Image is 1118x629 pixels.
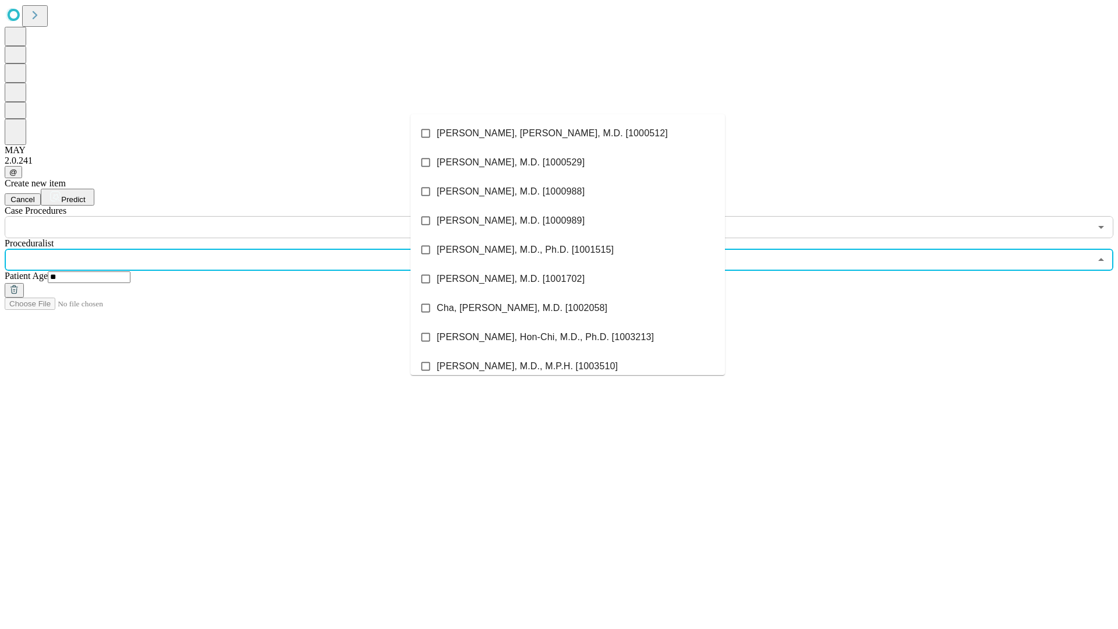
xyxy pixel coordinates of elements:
[437,301,607,315] span: Cha, [PERSON_NAME], M.D. [1002058]
[437,243,614,257] span: [PERSON_NAME], M.D., Ph.D. [1001515]
[437,156,585,169] span: [PERSON_NAME], M.D. [1000529]
[5,206,66,215] span: Scheduled Procedure
[1093,252,1109,268] button: Close
[5,145,1113,156] div: MAY
[437,272,585,286] span: [PERSON_NAME], M.D. [1001702]
[5,271,48,281] span: Patient Age
[5,193,41,206] button: Cancel
[5,238,54,248] span: Proceduralist
[61,195,85,204] span: Predict
[10,195,35,204] span: Cancel
[437,359,618,373] span: [PERSON_NAME], M.D., M.P.H. [1003510]
[9,168,17,176] span: @
[5,166,22,178] button: @
[437,330,654,344] span: [PERSON_NAME], Hon-Chi, M.D., Ph.D. [1003213]
[5,156,1113,166] div: 2.0.241
[437,214,585,228] span: [PERSON_NAME], M.D. [1000989]
[41,189,94,206] button: Predict
[1093,219,1109,235] button: Open
[437,126,668,140] span: [PERSON_NAME], [PERSON_NAME], M.D. [1000512]
[5,178,66,188] span: Create new item
[437,185,585,199] span: [PERSON_NAME], M.D. [1000988]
